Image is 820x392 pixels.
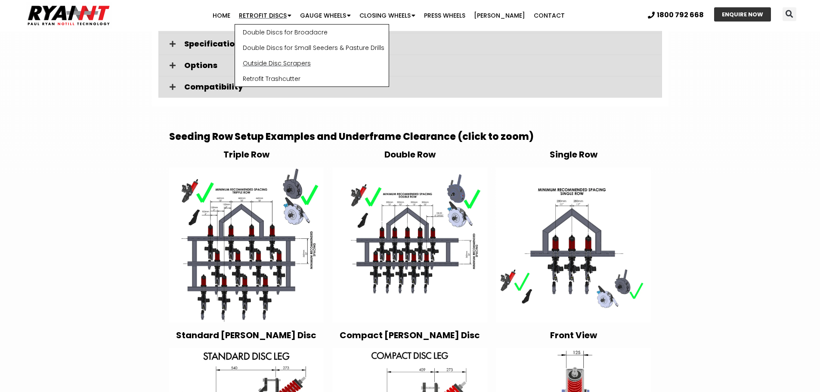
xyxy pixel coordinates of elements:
img: RYAN NT Discs seeding row single diagram [496,167,651,322]
a: Double Discs for Small Seeders & Pasture Drills [235,40,389,56]
ul: Retrofit Discs [235,24,389,87]
a: Double Discs for Broadacre [235,25,389,40]
img: Ryan NT logo [26,2,112,29]
span: Options [184,62,655,69]
h4: Front View [496,331,651,340]
h4: Triple Row [169,150,324,159]
a: Gauge Wheels [296,7,355,24]
img: RYAN NT Discs seeding row triple diagram [169,167,324,322]
a: 1800 792 668 [648,12,704,19]
img: RYAN NT Discs seeding row double diagram [332,167,487,322]
a: Outside Disc Scrapers [235,56,389,71]
a: Home [208,7,235,24]
h4: Standard [PERSON_NAME] Disc [169,331,324,340]
h4: Double Row [332,150,487,159]
a: Closing Wheels [355,7,420,24]
a: ENQUIRE NOW [714,7,771,22]
nav: Menu [159,7,618,24]
span: Specifications [184,40,655,48]
a: Contact [529,7,569,24]
a: Retrofit Trashcutter [235,71,389,86]
h2: Seeding Row Setup Examples and Underframe Clearance (click to zoom) [169,132,651,142]
h4: Single Row [496,150,651,159]
span: ENQUIRE NOW [722,12,763,17]
a: Press Wheels [420,7,470,24]
div: Search [783,7,796,21]
a: Retrofit Discs [235,7,296,24]
span: Compatibility [184,83,655,91]
h4: Compact [PERSON_NAME] Disc [332,331,487,340]
a: [PERSON_NAME] [470,7,529,24]
span: 1800 792 668 [657,12,704,19]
